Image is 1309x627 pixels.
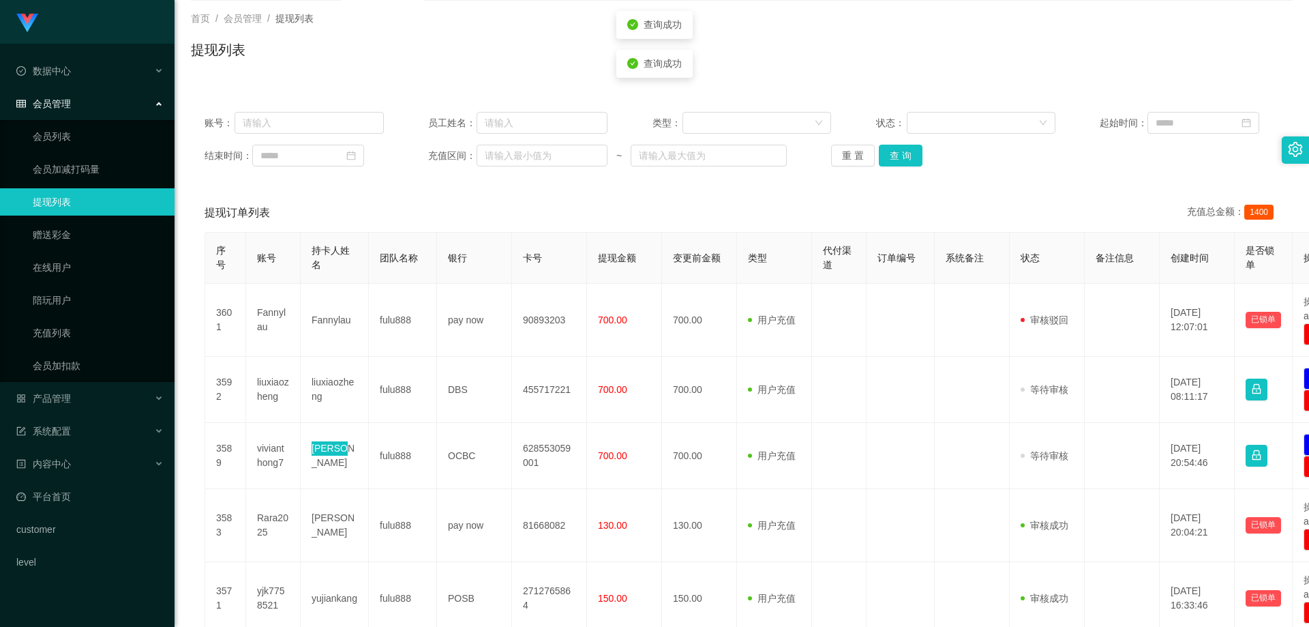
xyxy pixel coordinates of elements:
[428,116,476,130] span: 员工姓名：
[598,315,627,325] span: 700.00
[16,426,71,437] span: 系统配置
[437,423,512,489] td: OCBC
[216,245,226,270] span: 序号
[205,423,246,489] td: 3589
[1100,116,1147,130] span: 起始时间：
[205,357,246,423] td: 3592
[215,13,218,24] span: /
[437,357,512,423] td: DBS
[16,393,71,404] span: 产品管理
[16,98,71,109] span: 会员管理
[369,357,437,423] td: fulu888
[369,284,437,357] td: fulu888
[191,40,245,60] h1: 提现列表
[652,116,683,130] span: 类型：
[748,520,796,531] span: 用户充值
[33,287,164,314] a: 陪玩用户
[191,13,210,24] span: 首页
[1160,357,1235,423] td: [DATE] 08:11:17
[662,489,737,562] td: 130.00
[1288,142,1303,157] i: 图标: setting
[246,284,301,357] td: Fannylau
[275,13,314,24] span: 提现列表
[16,66,26,76] i: 图标: check-circle-o
[267,13,270,24] span: /
[644,58,682,69] span: 查询成功
[301,489,369,562] td: [PERSON_NAME]
[1171,252,1209,263] span: 创建时间
[1187,205,1279,221] div: 充值总金额：
[33,188,164,216] a: 提现列表
[627,58,638,69] i: icon: check-circle
[33,319,164,347] a: 充值列表
[448,252,467,263] span: 银行
[598,252,636,263] span: 提现金额
[1021,520,1068,531] span: 审核成功
[16,516,164,543] a: customer
[205,489,246,562] td: 3583
[477,145,607,166] input: 请输入最小值为
[662,423,737,489] td: 700.00
[512,284,587,357] td: 90893203
[301,423,369,489] td: [PERSON_NAME]
[33,221,164,248] a: 赠送彩金
[1246,517,1281,534] button: 已锁单
[877,252,916,263] span: 订单编号
[205,284,246,357] td: 3601
[879,145,922,166] button: 查 询
[1246,245,1274,270] span: 是否锁单
[16,458,71,469] span: 内容中心
[16,394,26,403] i: 图标: appstore-o
[312,245,350,270] span: 持卡人姓名
[1160,284,1235,357] td: [DATE] 12:07:01
[523,252,542,263] span: 卡号
[1160,423,1235,489] td: [DATE] 20:54:46
[1160,489,1235,562] td: [DATE] 20:04:21
[1246,312,1281,328] button: 已锁单
[16,459,26,469] i: 图标: profile
[437,284,512,357] td: pay now
[607,149,631,163] span: ~
[946,252,984,263] span: 系统备注
[823,245,852,270] span: 代付渠道
[428,149,476,163] span: 充值区间：
[748,384,796,395] span: 用户充值
[876,116,907,130] span: 状态：
[815,119,823,128] i: 图标: down
[33,254,164,281] a: 在线用户
[662,357,737,423] td: 700.00
[16,65,71,76] span: 数据中心
[627,19,638,30] i: icon: check-circle
[246,423,301,489] td: vivianthong7
[16,99,26,108] i: 图标: table
[631,145,786,166] input: 请输入最大值为
[301,284,369,357] td: Fannylau
[512,357,587,423] td: 455717221
[246,489,301,562] td: Rara2025
[33,352,164,379] a: 会员加扣款
[301,357,369,423] td: liuxiaozheng
[380,252,418,263] span: 团队名称
[1244,205,1274,220] span: 1400
[477,112,607,134] input: 请输入
[598,520,627,531] span: 130.00
[1021,252,1040,263] span: 状态
[1021,384,1068,395] span: 等待审核
[16,14,38,33] img: logo.9652507e.png
[512,489,587,562] td: 81668082
[1246,379,1267,400] button: 图标: lock
[748,450,796,461] span: 用户充值
[1021,593,1068,604] span: 审核成功
[1096,252,1134,263] span: 备注信息
[205,149,252,163] span: 结束时间：
[346,151,356,160] i: 图标: calendar
[598,384,627,395] span: 700.00
[1246,445,1267,467] button: 图标: lock
[748,252,767,263] span: 类型
[16,426,26,436] i: 图标: form
[662,284,737,357] td: 700.00
[673,252,721,263] span: 变更前金额
[437,489,512,562] td: pay now
[644,19,682,30] span: 查询成功
[369,423,437,489] td: fulu888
